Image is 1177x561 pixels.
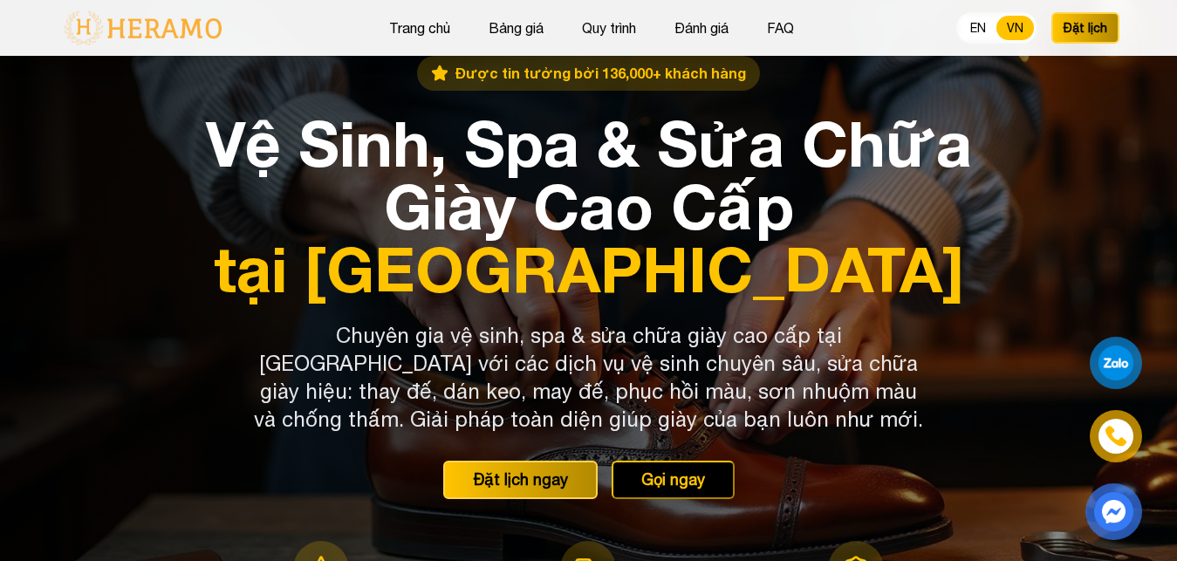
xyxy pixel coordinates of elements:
p: Chuyên gia vệ sinh, spa & sửa chữa giày cao cấp tại [GEOGRAPHIC_DATA] với các dịch vụ vệ sinh chu... [254,321,924,433]
button: Đánh giá [669,17,734,39]
a: phone-icon [1092,413,1140,461]
img: logo-with-text.png [58,10,227,46]
button: FAQ [762,17,799,39]
span: Được tin tưởng bởi 136,000+ khách hàng [455,63,746,84]
img: phone-icon [1103,424,1128,449]
button: VN [996,16,1034,40]
h1: Vệ Sinh, Spa & Sửa Chữa Giày Cao Cấp [198,112,980,300]
button: Đặt lịch ngay [443,461,598,499]
button: Bảng giá [483,17,549,39]
button: EN [960,16,996,40]
button: Gọi ngay [612,461,735,499]
button: Đặt lịch [1051,12,1119,44]
button: Quy trình [577,17,641,39]
span: tại [GEOGRAPHIC_DATA] [198,237,980,300]
button: Trang chủ [384,17,455,39]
